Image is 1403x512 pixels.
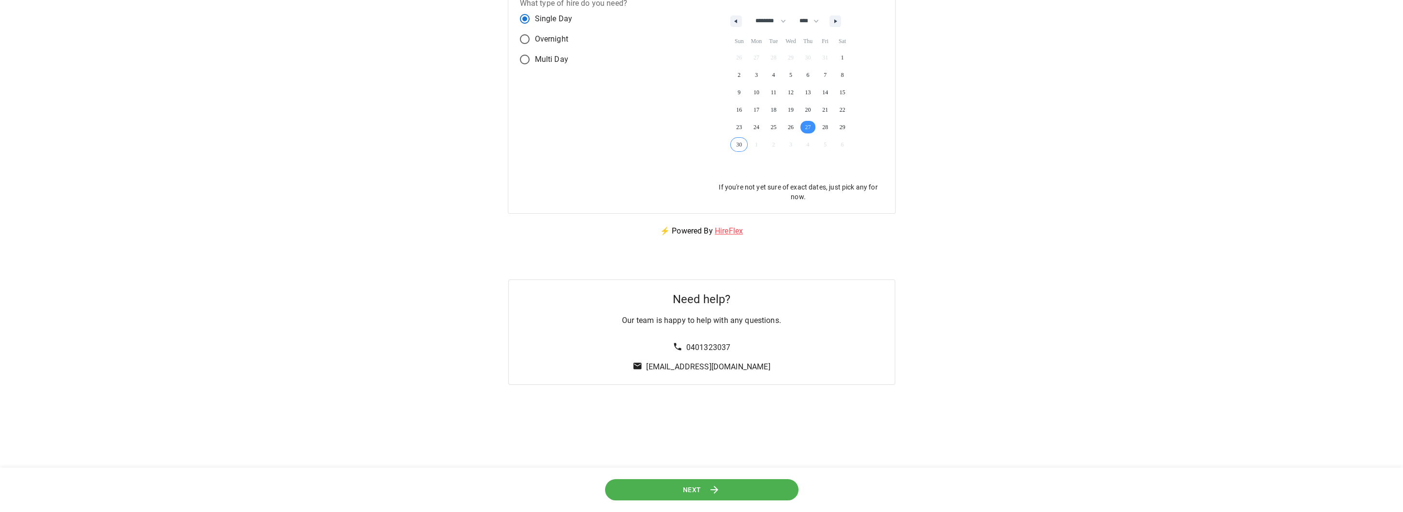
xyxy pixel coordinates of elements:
[535,54,568,65] span: Multi Day
[646,362,770,371] a: [EMAIL_ADDRESS][DOMAIN_NAME]
[649,214,754,249] p: ⚡ Powered By
[736,101,742,118] span: 16
[736,118,742,136] span: 23
[771,84,777,101] span: 11
[730,33,748,49] span: Sun
[799,101,817,118] button: 20
[765,84,783,101] button: 11
[748,84,765,101] button: 10
[799,33,817,49] span: Thu
[788,101,794,118] span: 19
[622,315,781,326] p: Our team is happy to help with any questions.
[782,101,799,118] button: 19
[834,118,851,136] button: 29
[789,66,792,84] span: 5
[834,33,851,49] span: Sat
[753,84,759,101] span: 10
[730,101,748,118] button: 16
[782,118,799,136] button: 26
[841,49,844,66] span: 1
[738,84,740,101] span: 9
[713,182,884,202] p: If you're not yet sure of exact dates, just pick any for now.
[824,66,827,84] span: 7
[834,49,851,66] button: 1
[816,66,834,84] button: 7
[730,84,748,101] button: 9
[841,66,844,84] span: 8
[753,118,759,136] span: 24
[736,136,742,153] span: 30
[770,118,776,136] span: 25
[834,84,851,101] button: 15
[765,33,783,49] span: Tue
[535,13,573,25] span: Single Day
[673,292,730,307] h5: Need help?
[799,118,817,136] button: 27
[840,118,845,136] span: 29
[834,101,851,118] button: 22
[748,66,765,84] button: 3
[834,66,851,84] button: 8
[816,101,834,118] button: 21
[748,33,765,49] span: Mon
[805,101,811,118] span: 20
[822,84,828,101] span: 14
[730,118,748,136] button: 23
[730,136,748,153] button: 30
[765,66,783,84] button: 4
[753,101,759,118] span: 17
[782,33,799,49] span: Wed
[535,33,568,45] span: Overnight
[816,118,834,136] button: 28
[799,66,817,84] button: 6
[840,101,845,118] span: 22
[755,66,758,84] span: 3
[730,66,748,84] button: 2
[715,226,743,235] a: HireFlex
[772,66,775,84] span: 4
[782,84,799,101] button: 12
[782,66,799,84] button: 5
[748,118,765,136] button: 24
[822,101,828,118] span: 21
[738,66,740,84] span: 2
[807,66,810,84] span: 6
[765,101,783,118] button: 18
[805,84,811,101] span: 13
[788,84,794,101] span: 12
[788,118,794,136] span: 26
[805,118,811,136] span: 27
[770,101,776,118] span: 18
[765,118,783,136] button: 25
[840,84,845,101] span: 15
[748,101,765,118] button: 17
[816,84,834,101] button: 14
[822,118,828,136] span: 28
[686,342,731,353] p: 0401323037
[816,33,834,49] span: Fri
[799,84,817,101] button: 13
